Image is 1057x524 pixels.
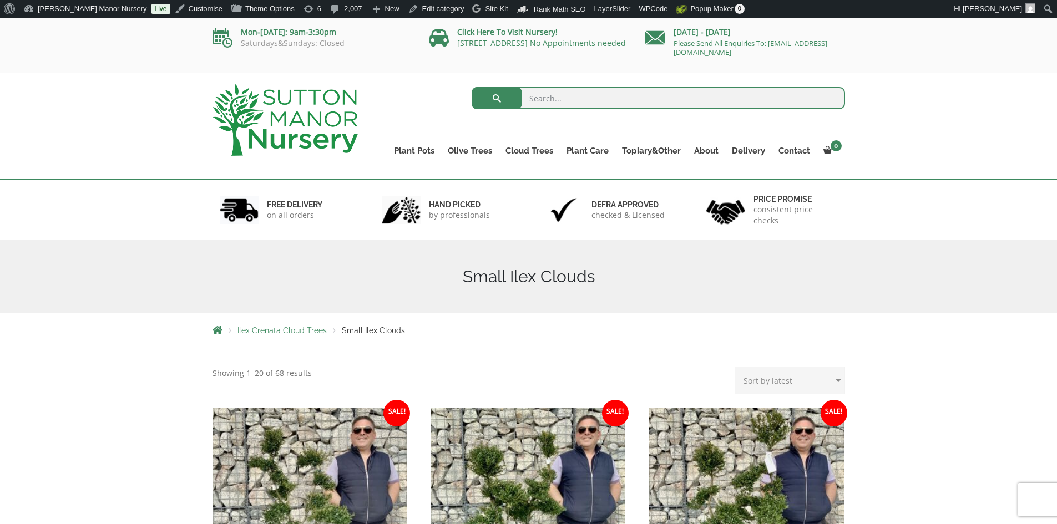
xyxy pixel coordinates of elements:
[213,367,312,380] p: Showing 1–20 of 68 results
[220,196,259,224] img: 1.jpg
[383,400,410,426] span: Sale!
[237,326,327,335] a: Ilex Crenata Cloud Trees
[645,26,845,39] p: [DATE] - [DATE]
[602,400,629,426] span: Sale!
[817,143,845,159] a: 0
[831,140,842,151] span: 0
[534,5,586,13] span: Rank Math SEO
[429,200,490,210] h6: hand picked
[151,4,170,14] a: Live
[544,196,583,224] img: 3.jpg
[821,400,847,426] span: Sale!
[213,39,412,48] p: Saturdays&Sundays: Closed
[457,38,626,48] a: [STREET_ADDRESS] No Appointments needed
[560,143,615,159] a: Plant Care
[213,84,358,156] img: logo
[213,267,845,287] h1: Small Ilex Clouds
[267,210,322,221] p: on all orders
[457,27,558,37] a: Click Here To Visit Nursery!
[687,143,725,159] a: About
[706,193,745,227] img: 4.jpg
[674,38,827,57] a: Please Send All Enquiries To: [EMAIL_ADDRESS][DOMAIN_NAME]
[753,194,838,204] h6: Price promise
[591,200,665,210] h6: Defra approved
[429,210,490,221] p: by professionals
[441,143,499,159] a: Olive Trees
[342,326,405,335] span: Small Ilex Clouds
[591,210,665,221] p: checked & Licensed
[963,4,1022,13] span: [PERSON_NAME]
[267,200,322,210] h6: FREE DELIVERY
[772,143,817,159] a: Contact
[213,26,412,39] p: Mon-[DATE]: 9am-3:30pm
[735,367,845,394] select: Shop order
[615,143,687,159] a: Topiary&Other
[382,196,421,224] img: 2.jpg
[725,143,772,159] a: Delivery
[387,143,441,159] a: Plant Pots
[753,204,838,226] p: consistent price checks
[472,87,845,109] input: Search...
[485,4,508,13] span: Site Kit
[735,4,745,14] span: 0
[499,143,560,159] a: Cloud Trees
[213,325,845,334] nav: Breadcrumbs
